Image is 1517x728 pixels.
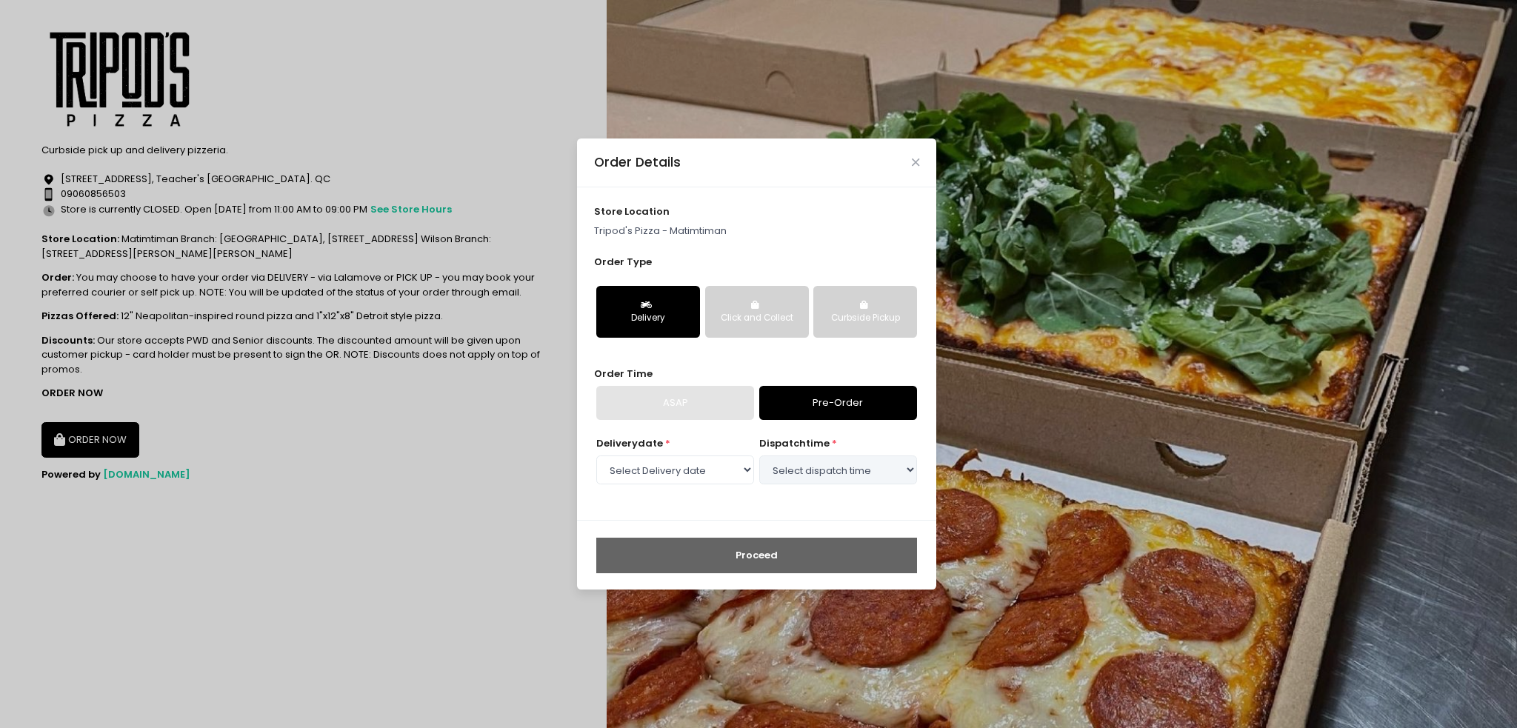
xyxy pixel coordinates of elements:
button: Close [912,158,919,166]
button: Click and Collect [705,286,809,338]
a: Pre-Order [759,386,917,420]
div: Curbside Pickup [824,312,907,325]
div: Delivery [607,312,690,325]
button: Delivery [596,286,700,338]
div: Click and Collect [716,312,798,325]
span: Delivery date [596,436,663,450]
span: dispatch time [759,436,830,450]
button: Proceed [596,538,917,573]
span: store location [594,204,670,218]
span: Order Time [594,367,653,381]
button: Curbside Pickup [813,286,917,338]
p: Tripod's Pizza - Matimtiman [594,224,920,238]
span: Order Type [594,255,652,269]
div: Order Details [594,153,681,172]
